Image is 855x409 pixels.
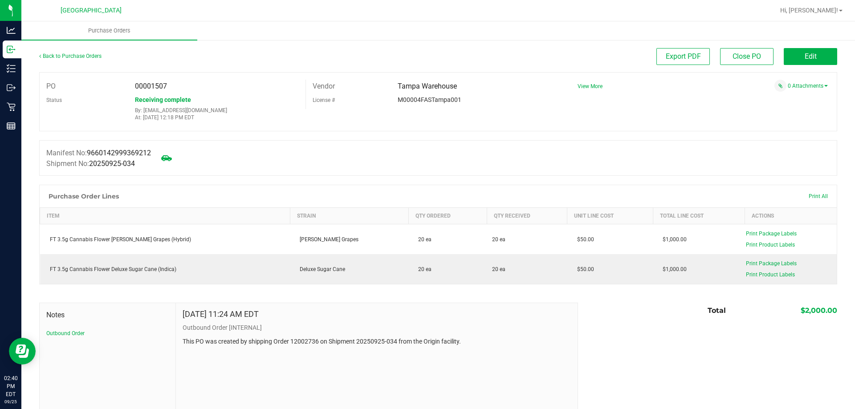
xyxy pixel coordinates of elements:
[7,102,16,111] inline-svg: Retail
[135,96,191,103] span: Receiving complete
[295,266,345,272] span: Deluxe Sugar Cane
[809,193,828,199] span: Print All
[573,266,594,272] span: $50.00
[46,310,169,320] span: Notes
[87,149,151,157] span: 9660142999369212
[746,231,797,237] span: Print Package Labels
[784,48,837,65] button: Edit
[746,271,795,278] span: Print Product Labels
[135,107,299,113] p: By: [EMAIL_ADDRESS][DOMAIN_NAME]
[313,93,335,107] label: License #
[39,53,102,59] a: Back to Purchase Orders
[7,64,16,73] inline-svg: Inventory
[746,242,795,248] span: Print Product Labels
[4,374,17,398] p: 02:40 PM EDT
[76,27,142,35] span: Purchase Orders
[40,208,290,224] th: Item
[567,208,653,224] th: Unit Line Cost
[666,52,701,61] span: Export PDF
[720,48,774,65] button: Close PO
[49,193,119,200] h1: Purchase Order Lines
[788,83,828,89] a: 0 Attachments
[805,52,817,61] span: Edit
[414,266,432,272] span: 20 ea
[158,149,175,167] span: Mark as not Arrived
[7,45,16,54] inline-svg: Inbound
[492,265,505,273] span: 20 ea
[398,96,461,103] span: M00004FASTampa001
[313,80,335,93] label: Vendor
[492,235,505,243] span: 20 ea
[7,83,16,92] inline-svg: Outbound
[7,26,16,35] inline-svg: Analytics
[183,310,259,319] h4: [DATE] 11:24 AM EDT
[7,121,16,130] inline-svg: Reports
[135,114,299,121] p: At: [DATE] 12:18 PM EDT
[61,7,122,14] span: [GEOGRAPHIC_DATA]
[9,338,36,364] iframe: Resource center
[780,7,838,14] span: Hi, [PERSON_NAME]!
[801,306,837,315] span: $2,000.00
[658,266,687,272] span: $1,000.00
[578,83,603,89] a: View More
[45,265,285,273] div: FT 3.5g Cannabis Flower Deluxe Sugar Cane (Indica)
[408,208,487,224] th: Qty Ordered
[746,260,797,267] span: Print Package Labels
[658,236,687,243] span: $1,000.00
[708,306,726,315] span: Total
[46,158,135,169] label: Shipment No:
[774,80,786,92] span: Attach a document
[653,208,745,224] th: Total Line Cost
[21,21,197,40] a: Purchase Orders
[46,329,85,337] button: Outbound Order
[733,52,761,61] span: Close PO
[573,236,594,243] span: $50.00
[4,398,17,405] p: 09/25
[398,82,457,90] span: Tampa Warehouse
[656,48,710,65] button: Export PDF
[295,236,358,243] span: [PERSON_NAME] Grapes
[89,159,135,168] span: 20250925-034
[46,93,62,107] label: Status
[135,82,167,90] span: 00001507
[46,80,56,93] label: PO
[46,148,151,158] label: Manifest No:
[183,337,571,346] p: This PO was created by shipping Order 12002736 on Shipment 20250925-034 from the Origin facility.
[45,235,285,243] div: FT 3.5g Cannabis Flower [PERSON_NAME] Grapes (Hybrid)
[414,236,432,243] span: 20 ea
[183,323,571,332] p: Outbound Order [INTERNAL]
[745,208,837,224] th: Actions
[487,208,567,224] th: Qty Received
[290,208,408,224] th: Strain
